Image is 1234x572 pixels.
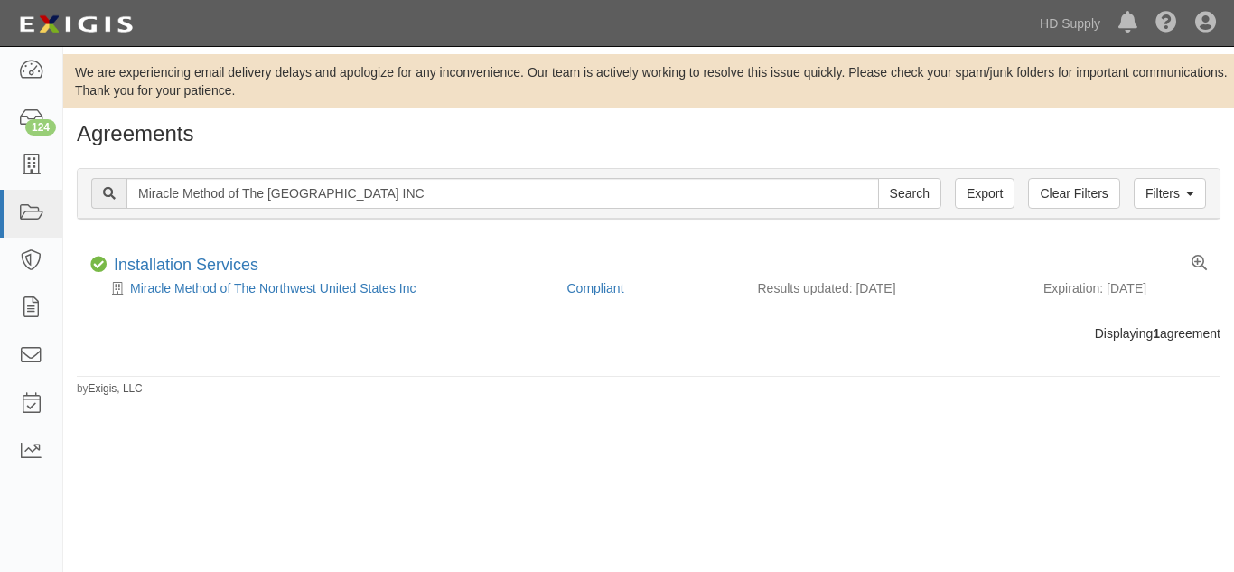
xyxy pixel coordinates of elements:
[758,279,1017,297] div: Results updated: [DATE]
[90,279,554,297] div: Miracle Method of The Northwest United States Inc
[1028,178,1119,209] a: Clear Filters
[126,178,879,209] input: Search
[114,256,258,274] a: Installation Services
[567,281,624,295] a: Compliant
[77,381,143,397] small: by
[25,119,56,136] div: 124
[878,178,941,209] input: Search
[63,324,1234,342] div: Displaying agreement
[1192,256,1207,272] a: View results summary
[1134,178,1206,209] a: Filters
[90,257,107,273] i: Compliant
[77,122,1220,145] h1: Agreements
[63,63,1234,99] div: We are experiencing email delivery delays and apologize for any inconvenience. Our team is active...
[14,8,138,41] img: logo-5460c22ac91f19d4615b14bd174203de0afe785f0fc80cf4dbbc73dc1793850b.png
[1043,279,1207,297] div: Expiration: [DATE]
[1031,5,1109,42] a: HD Supply
[1153,326,1160,341] b: 1
[1155,13,1177,34] i: Help Center - Complianz
[89,382,143,395] a: Exigis, LLC
[130,281,416,295] a: Miracle Method of The Northwest United States Inc
[114,256,258,276] div: Installation Services
[955,178,1014,209] a: Export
